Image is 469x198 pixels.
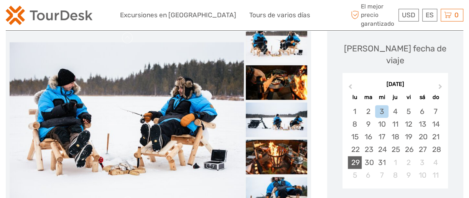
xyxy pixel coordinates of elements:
span: USD [402,11,415,19]
div: Choose lunes, 22 de diciembre de 2025 [348,143,361,156]
div: Choose martes, 6 de enero de 2026 [362,169,375,181]
div: Choose jueves, 1 de enero de 2026 [388,156,402,169]
div: Choose jueves, 8 de enero de 2026 [388,169,402,181]
div: [DATE] [342,81,448,89]
img: 2254-3441b4b5-4e5f-4d00-b396-31f1d84a6ebf_logo_small.png [6,6,92,25]
div: Choose lunes, 15 de diciembre de 2025 [348,130,361,143]
div: month 2025-12 [345,105,445,181]
div: Choose jueves, 4 de diciembre de 2025 [388,105,402,118]
div: Choose sábado, 6 de diciembre de 2025 [415,105,429,118]
img: f56c7ceb01ce417e8f51c6c92eff0ac9_slider_thumbnail.jpg [246,28,307,63]
div: Choose miércoles, 7 de enero de 2026 [375,169,388,181]
div: Choose domingo, 14 de diciembre de 2025 [429,118,442,130]
div: mi [375,92,388,102]
div: Choose sábado, 10 de enero de 2026 [415,169,429,181]
div: lu [348,92,361,102]
div: Choose lunes, 29 de diciembre de 2025 [348,156,361,169]
div: Choose miércoles, 31 de diciembre de 2025 [375,156,388,169]
div: Choose jueves, 11 de diciembre de 2025 [388,118,402,130]
div: Choose martes, 2 de diciembre de 2025 [362,105,375,118]
div: Choose sábado, 3 de enero de 2026 [415,156,429,169]
div: ma [362,92,375,102]
button: Previous Month [343,82,355,95]
img: 165b588c7baf4d36a32947a3f0308810_slider_thumbnail.jpg [246,102,307,137]
div: Choose lunes, 8 de diciembre de 2025 [348,118,361,130]
button: Next Month [435,82,447,95]
div: Choose jueves, 25 de diciembre de 2025 [388,143,402,156]
div: Choose domingo, 11 de enero de 2026 [429,169,442,181]
div: sá [415,92,429,102]
div: Choose domingo, 4 de enero de 2026 [429,156,442,169]
div: Choose domingo, 7 de diciembre de 2025 [429,105,442,118]
a: Excursiones en [GEOGRAPHIC_DATA] [120,10,236,21]
div: Choose sábado, 27 de diciembre de 2025 [415,143,429,156]
div: do [429,92,442,102]
div: Choose martes, 9 de diciembre de 2025 [362,118,375,130]
img: ec6c5bbd7ee147b9b9db7604dc7494da_slider_thumbnail.jpg [246,140,307,174]
div: Choose sábado, 13 de diciembre de 2025 [415,118,429,130]
div: Choose viernes, 5 de diciembre de 2025 [402,105,415,118]
span: El mejor precio garantizado [349,2,397,28]
div: Choose jueves, 18 de diciembre de 2025 [388,130,402,143]
img: 2fa929ec19e24e1bbbcd99e037a6163e_slider_thumbnail.jpg [246,65,307,100]
div: ES [422,9,437,21]
div: Choose viernes, 12 de diciembre de 2025 [402,118,415,130]
div: [PERSON_NAME] fecha de viaje [335,43,456,67]
div: Choose lunes, 5 de enero de 2026 [348,169,361,181]
div: Choose viernes, 9 de enero de 2026 [402,169,415,181]
div: Choose lunes, 1 de diciembre de 2025 [348,105,361,118]
a: Tours de varios días [249,10,310,21]
button: Open LiveChat chat widget [88,12,97,21]
span: 0 [453,11,460,19]
div: Choose miércoles, 3 de diciembre de 2025 [375,105,388,118]
p: We're away right now. Please check back later! [11,13,87,20]
div: Choose viernes, 2 de enero de 2026 [402,156,415,169]
div: Choose miércoles, 17 de diciembre de 2025 [375,130,388,143]
div: Choose domingo, 21 de diciembre de 2025 [429,130,442,143]
div: Choose martes, 30 de diciembre de 2025 [362,156,375,169]
div: Choose viernes, 26 de diciembre de 2025 [402,143,415,156]
div: vi [402,92,415,102]
div: Choose miércoles, 24 de diciembre de 2025 [375,143,388,156]
div: Choose sábado, 20 de diciembre de 2025 [415,130,429,143]
div: Choose viernes, 19 de diciembre de 2025 [402,130,415,143]
div: Choose domingo, 28 de diciembre de 2025 [429,143,442,156]
div: Choose martes, 16 de diciembre de 2025 [362,130,375,143]
div: ju [388,92,402,102]
div: Choose martes, 23 de diciembre de 2025 [362,143,375,156]
div: Choose miércoles, 10 de diciembre de 2025 [375,118,388,130]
